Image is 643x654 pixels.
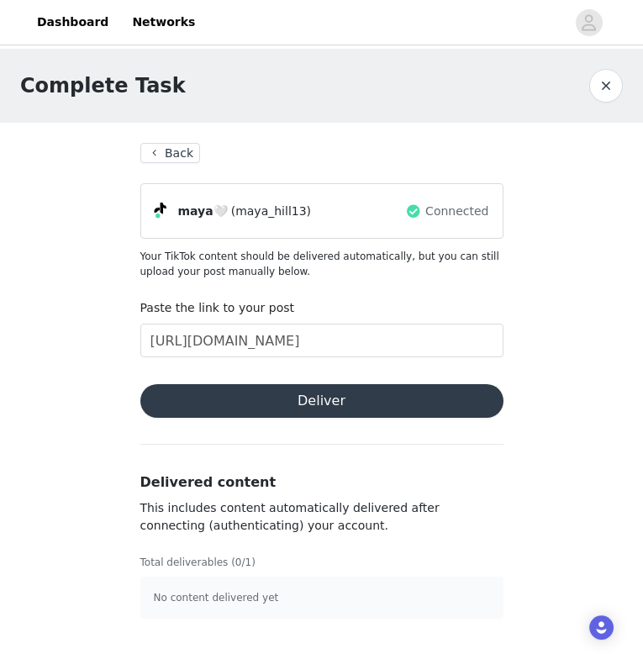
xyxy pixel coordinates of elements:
p: Your TikTok content should be delivered automatically, but you can still upload your post manuall... [140,249,503,279]
button: Deliver [140,384,503,418]
div: avatar [581,9,597,36]
label: Paste the link to your post [140,301,295,314]
div: Open Intercom Messenger [589,615,614,640]
span: (maya_hill13) [231,203,311,220]
h3: Delivered content [140,472,503,493]
button: Back [140,143,201,163]
span: This includes content automatically delivered after connecting (authenticating) your account. [140,501,440,532]
span: maya🤍 [178,203,228,220]
a: Networks [122,3,205,41]
h1: Complete Task [20,71,186,101]
a: Dashboard [27,3,119,41]
p: Total deliverables (0/1) [140,555,503,570]
p: No content delivered yet [154,590,490,605]
input: Paste the link to your content here [140,324,503,357]
span: Connected [425,203,488,220]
